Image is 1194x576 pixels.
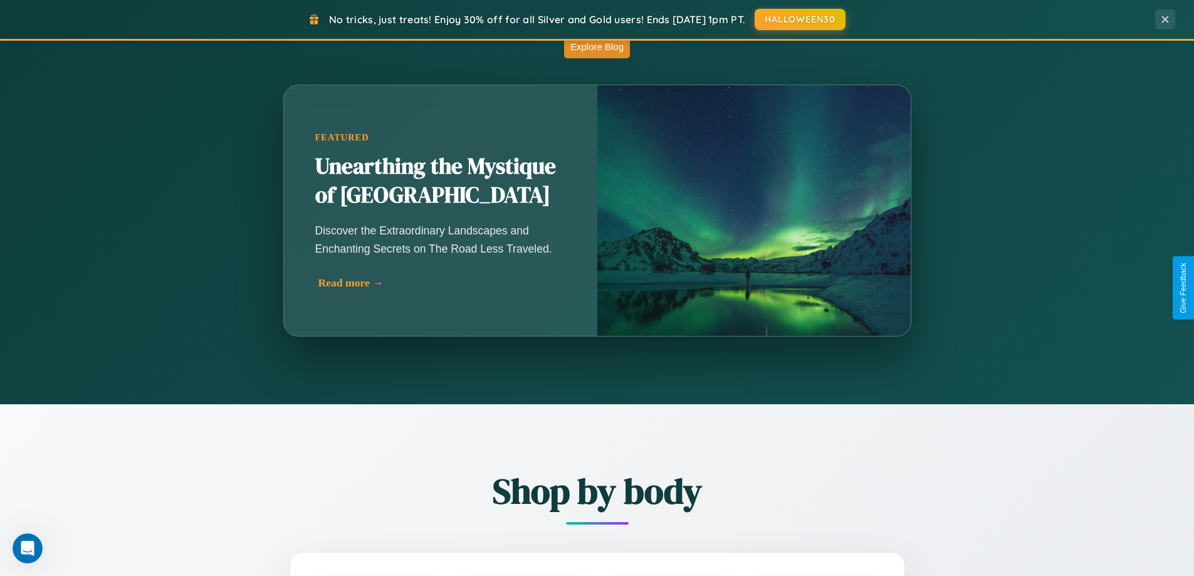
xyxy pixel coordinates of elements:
[315,132,566,143] div: Featured
[755,9,846,30] button: HALLOWEEN30
[564,35,630,58] button: Explore Blog
[329,13,745,26] span: No tricks, just treats! Enjoy 30% off for all Silver and Gold users! Ends [DATE] 1pm PT.
[221,467,973,515] h2: Shop by body
[315,152,566,210] h2: Unearthing the Mystique of [GEOGRAPHIC_DATA]
[315,222,566,257] p: Discover the Extraordinary Landscapes and Enchanting Secrets on The Road Less Traveled.
[13,533,43,563] iframe: Intercom live chat
[318,276,569,290] div: Read more →
[1179,263,1188,313] div: Give Feedback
